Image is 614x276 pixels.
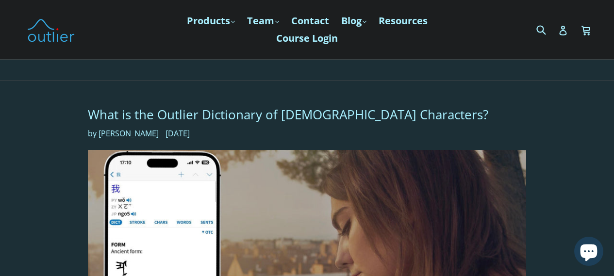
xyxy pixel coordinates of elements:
[571,237,606,268] inbox-online-store-chat: Shopify online store chat
[242,12,284,30] a: Team
[271,30,343,47] a: Course Login
[88,128,159,139] span: by [PERSON_NAME]
[534,19,561,39] input: Search
[182,12,240,30] a: Products
[166,128,190,139] time: [DATE]
[286,12,334,30] a: Contact
[88,106,488,123] a: What is the Outlier Dictionary of [DEMOGRAPHIC_DATA] Characters?
[374,12,432,30] a: Resources
[336,12,371,30] a: Blog
[27,16,75,44] img: Outlier Linguistics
